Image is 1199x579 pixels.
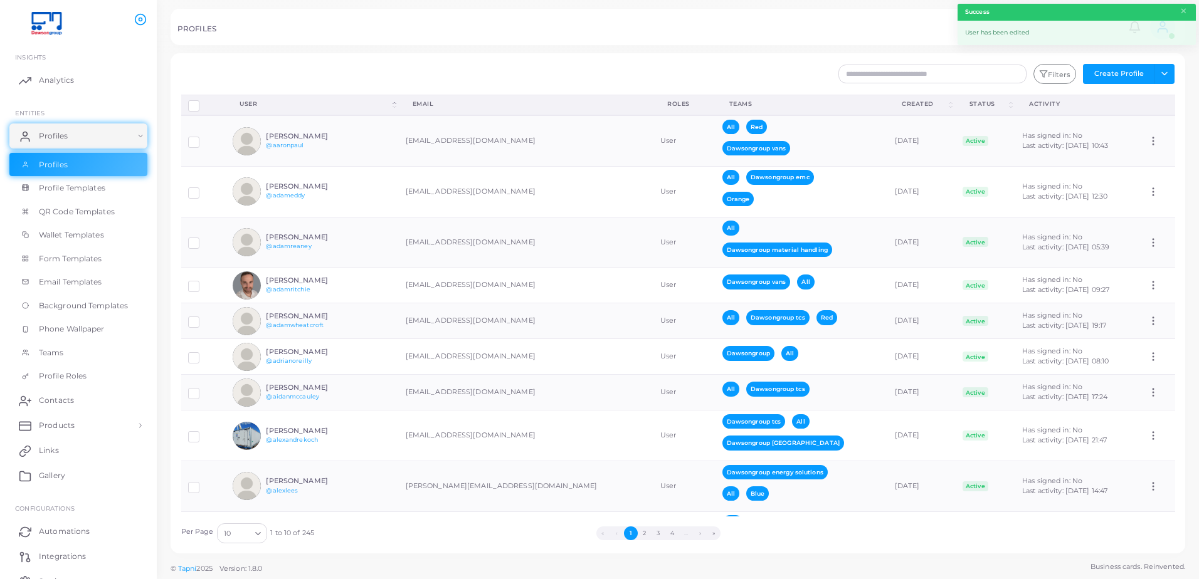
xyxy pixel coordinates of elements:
[399,303,653,339] td: [EMAIL_ADDRESS][DOMAIN_NAME]
[963,237,989,247] span: Active
[888,303,955,339] td: [DATE]
[39,323,105,335] span: Phone Wallpaper
[39,370,87,382] span: Profile Roles
[181,95,226,115] th: Row-selection
[653,217,716,268] td: User
[39,551,86,562] span: Integrations
[1022,347,1082,355] span: Has signed in: No
[9,123,147,149] a: Profiles
[266,132,358,140] h6: [PERSON_NAME]
[816,310,837,325] span: Red
[39,182,105,194] span: Profile Templates
[11,12,81,35] img: logo
[1022,486,1107,495] span: Last activity: [DATE] 14:47
[652,526,665,540] button: Go to page 3
[665,526,679,540] button: Go to page 4
[1022,285,1109,294] span: Last activity: [DATE] 09:27
[722,170,739,184] span: All
[9,317,147,341] a: Phone Wallpaper
[746,170,814,184] span: Dawsongroup emc
[266,427,358,435] h6: [PERSON_NAME]
[1022,182,1082,190] span: Has signed in: No
[233,422,261,450] img: avatar
[15,504,75,512] span: Configurations
[1083,64,1154,84] button: Create Profile
[233,378,261,407] img: avatar
[1022,192,1107,201] span: Last activity: [DATE] 12:30
[1180,4,1188,18] button: Close
[1022,392,1107,401] span: Last activity: [DATE] 17:24
[177,24,216,33] h5: PROFILES
[746,310,810,325] span: Dawsongroup tcs
[171,563,262,574] span: ©
[969,100,1007,108] div: Status
[963,430,989,441] span: Active
[888,375,955,410] td: [DATE]
[746,382,810,396] span: Dawsongroup tcs
[653,461,716,512] td: User
[722,310,739,325] span: All
[196,563,212,574] span: 2025
[266,436,318,443] a: @alexandrekoch
[9,438,147,463] a: Links
[722,243,832,257] span: Dawsongroup material handling
[722,221,739,235] span: All
[746,120,767,134] span: Red
[266,142,304,149] a: @aaronpaul
[722,414,786,429] span: Dawsongroup tcs
[722,515,743,529] span: Red
[266,383,358,392] h6: [PERSON_NAME]
[888,115,955,166] td: [DATE]
[39,159,68,170] span: Profiles
[624,526,638,540] button: Go to page 1
[722,465,828,479] span: Dawsongroup energy solutions
[39,206,115,217] span: QR Code Templates
[963,136,989,146] span: Active
[653,303,716,339] td: User
[39,276,102,288] span: Email Templates
[39,347,64,358] span: Teams
[413,100,640,108] div: Email
[722,141,791,155] span: Dawsongroup vans
[240,100,389,108] div: User
[1033,64,1076,84] button: Filters
[9,247,147,271] a: Form Templates
[399,410,653,461] td: [EMAIL_ADDRESS][DOMAIN_NAME]
[638,526,652,540] button: Go to page 2
[9,153,147,177] a: Profiles
[233,127,261,155] img: avatar
[9,544,147,569] a: Integrations
[15,53,46,61] span: INSIGHTS
[266,348,358,356] h6: [PERSON_NAME]
[266,233,358,241] h6: [PERSON_NAME]
[266,393,319,400] a: @aidanmccauley
[888,410,955,461] td: [DATE]
[888,339,955,375] td: [DATE]
[9,341,147,365] a: Teams
[233,228,261,256] img: avatar
[797,274,814,289] span: All
[1022,382,1082,391] span: Has signed in: No
[266,243,311,249] a: @adamreaney
[963,316,989,326] span: Active
[9,388,147,413] a: Contacts
[722,274,791,289] span: Dawsongroup vans
[1022,476,1082,485] span: Has signed in: No
[1022,275,1082,284] span: Has signed in: No
[693,526,707,540] button: Go to next page
[232,526,250,540] input: Search for option
[266,182,358,190] h6: [PERSON_NAME]
[15,109,45,117] span: ENTITIES
[1022,131,1082,140] span: Has signed in: No
[888,166,955,217] td: [DATE]
[266,477,358,485] h6: [PERSON_NAME]
[888,217,955,268] td: [DATE]
[792,414,809,429] span: All
[958,21,1196,45] div: User has been edited
[9,223,147,247] a: Wallet Templates
[888,461,955,512] td: [DATE]
[722,120,739,134] span: All
[233,472,261,500] img: avatar
[707,526,721,540] button: Go to last page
